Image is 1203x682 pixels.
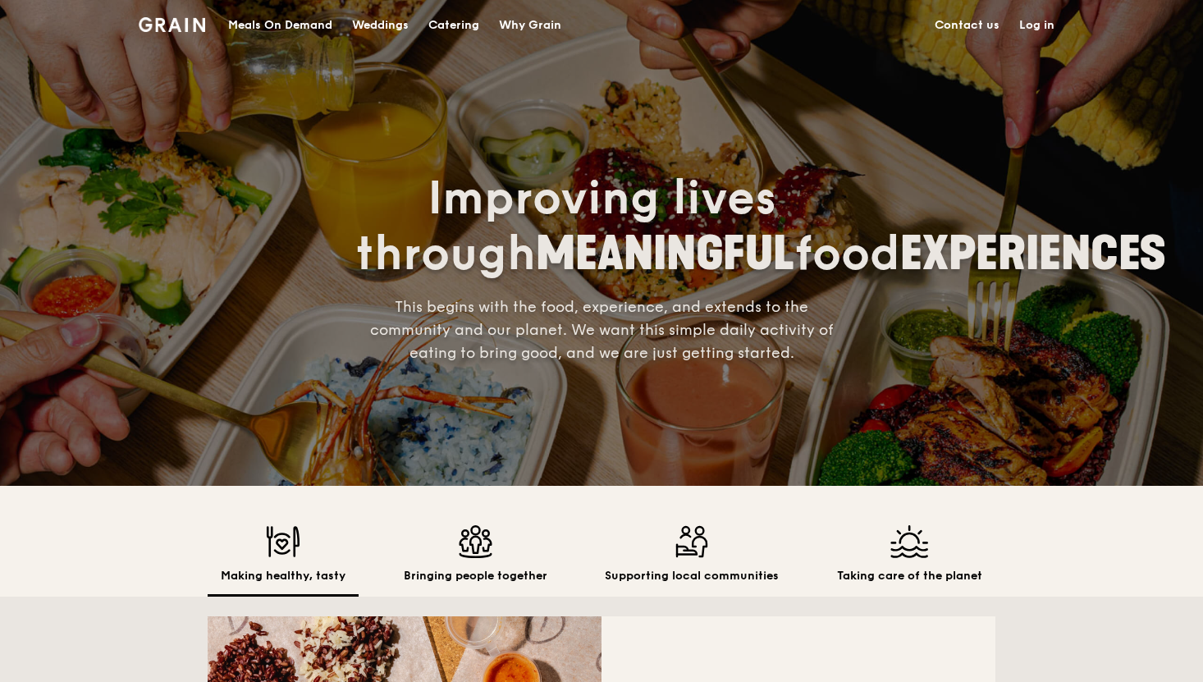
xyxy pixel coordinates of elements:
[428,1,479,50] div: Catering
[228,1,332,50] div: Meals On Demand
[139,17,205,32] img: Grain
[605,525,779,558] img: Supporting local communities
[499,1,561,50] div: Why Grain
[355,171,1166,282] span: Improving lives through food
[419,1,489,50] a: Catering
[837,568,982,584] h2: Taking care of the planet
[605,568,779,584] h2: Supporting local communities
[1009,1,1064,50] a: Log in
[925,1,1009,50] a: Contact us
[342,1,419,50] a: Weddings
[536,227,794,281] span: MEANINGFUL
[489,1,571,50] a: Why Grain
[837,525,982,558] img: Taking care of the planet
[404,568,547,584] h2: Bringing people together
[221,525,345,558] img: Making healthy, tasty
[900,227,1166,281] span: EXPERIENCES
[370,298,834,362] span: This begins with the food, experience, and extends to the community and our planet. We want this ...
[404,525,547,558] img: Bringing people together
[352,1,409,50] div: Weddings
[221,568,345,584] h2: Making healthy, tasty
